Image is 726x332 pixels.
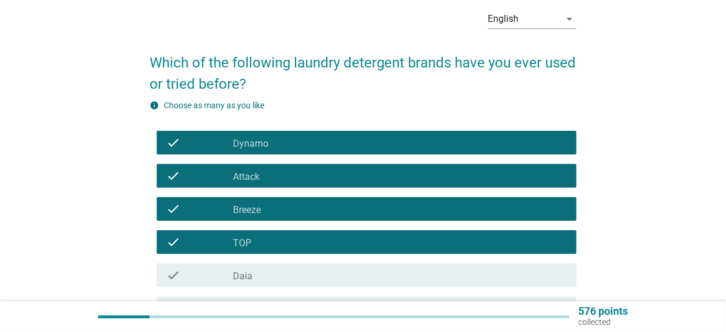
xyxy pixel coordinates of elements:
h2: Which of the following laundry detergent brands have you ever used or tried before? [150,40,577,95]
label: Daia [233,270,252,282]
label: Attack [233,171,260,183]
i: arrow_drop_down [562,12,576,26]
p: 576 points [579,306,628,317]
div: English [488,14,518,24]
i: check [166,169,180,183]
p: collected [579,317,628,327]
i: check [166,136,180,150]
label: TOP [233,237,251,249]
label: Dynamo [233,138,268,150]
i: check [166,268,180,282]
i: check [166,202,180,216]
i: check [166,235,180,249]
i: info [150,101,159,110]
label: Choose as many as you like [164,101,264,110]
label: Breeze [233,204,261,216]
